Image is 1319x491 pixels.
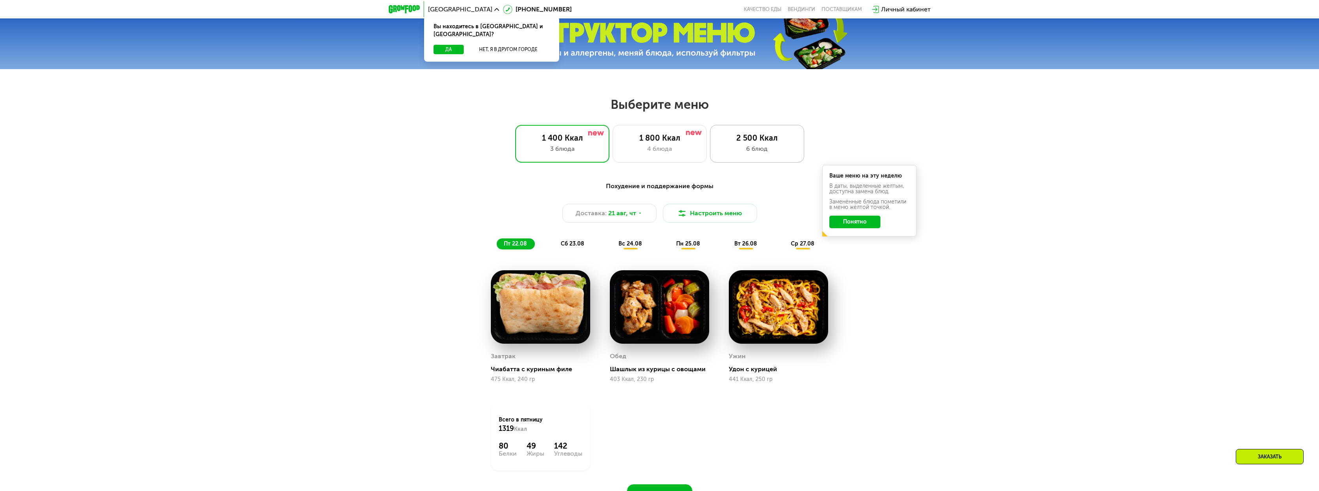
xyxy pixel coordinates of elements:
[467,45,550,54] button: Нет, я в другом городе
[1236,449,1304,464] div: Заказать
[729,350,746,362] div: Ужин
[491,365,596,373] div: Чиабатта с куриным филе
[608,209,636,218] span: 21 авг, чт
[718,133,796,143] div: 2 500 Ккал
[434,45,464,54] button: Да
[428,6,492,13] span: [GEOGRAPHIC_DATA]
[621,144,699,154] div: 4 блюда
[499,441,517,451] div: 80
[829,183,909,194] div: В даты, выделенные желтым, доступна замена блюд.
[610,365,715,373] div: Шашлык из курицы с овощами
[829,173,909,179] div: Ваше меню на эту неделю
[561,240,584,247] span: сб 23.08
[527,451,544,457] div: Жиры
[821,6,862,13] div: поставщикам
[829,216,880,228] button: Понятно
[504,240,527,247] span: пт 22.08
[734,240,757,247] span: вт 26.08
[554,441,582,451] div: 142
[576,209,607,218] span: Доставка:
[427,181,892,191] div: Похудение и поддержание формы
[514,426,527,432] span: Ккал
[610,350,626,362] div: Обед
[554,451,582,457] div: Углеводы
[25,97,1294,112] h2: Выберите меню
[499,416,582,433] div: Всего в пятницу
[744,6,781,13] a: Качество еды
[729,376,828,383] div: 441 Ккал, 250 гр
[729,365,834,373] div: Удон с курицей
[499,451,517,457] div: Белки
[621,133,699,143] div: 1 800 Ккал
[523,133,601,143] div: 1 400 Ккал
[718,144,796,154] div: 6 блюд
[499,424,514,433] span: 1319
[503,5,572,14] a: [PHONE_NUMBER]
[527,441,544,451] div: 49
[610,376,709,383] div: 403 Ккал, 230 гр
[424,16,559,45] div: Вы находитесь в [GEOGRAPHIC_DATA] и [GEOGRAPHIC_DATA]?
[491,350,516,362] div: Завтрак
[791,240,814,247] span: ср 27.08
[881,5,931,14] div: Личный кабинет
[663,204,757,223] button: Настроить меню
[788,6,815,13] a: Вендинги
[618,240,642,247] span: вс 24.08
[829,199,909,210] div: Заменённые блюда пометили в меню жёлтой точкой.
[491,376,590,383] div: 475 Ккал, 240 гр
[676,240,700,247] span: пн 25.08
[523,144,601,154] div: 3 блюда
